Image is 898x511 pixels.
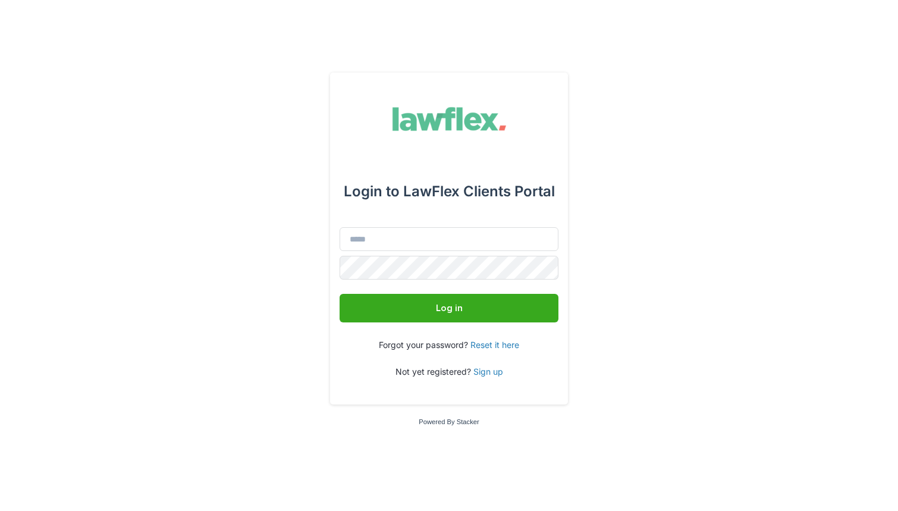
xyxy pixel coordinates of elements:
[470,340,519,350] a: Reset it here
[340,294,558,322] button: Log in
[473,366,503,377] a: Sign up
[344,183,400,200] span: Login to
[382,101,516,137] img: Z2zxAcboTASq8Im6hbY4
[344,175,555,208] div: LawFlex Clients Portal
[419,418,479,425] a: Powered By Stacker
[395,366,473,377] span: Not yet registered?
[436,303,463,313] span: Log in
[379,340,470,350] span: Forgot your password?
